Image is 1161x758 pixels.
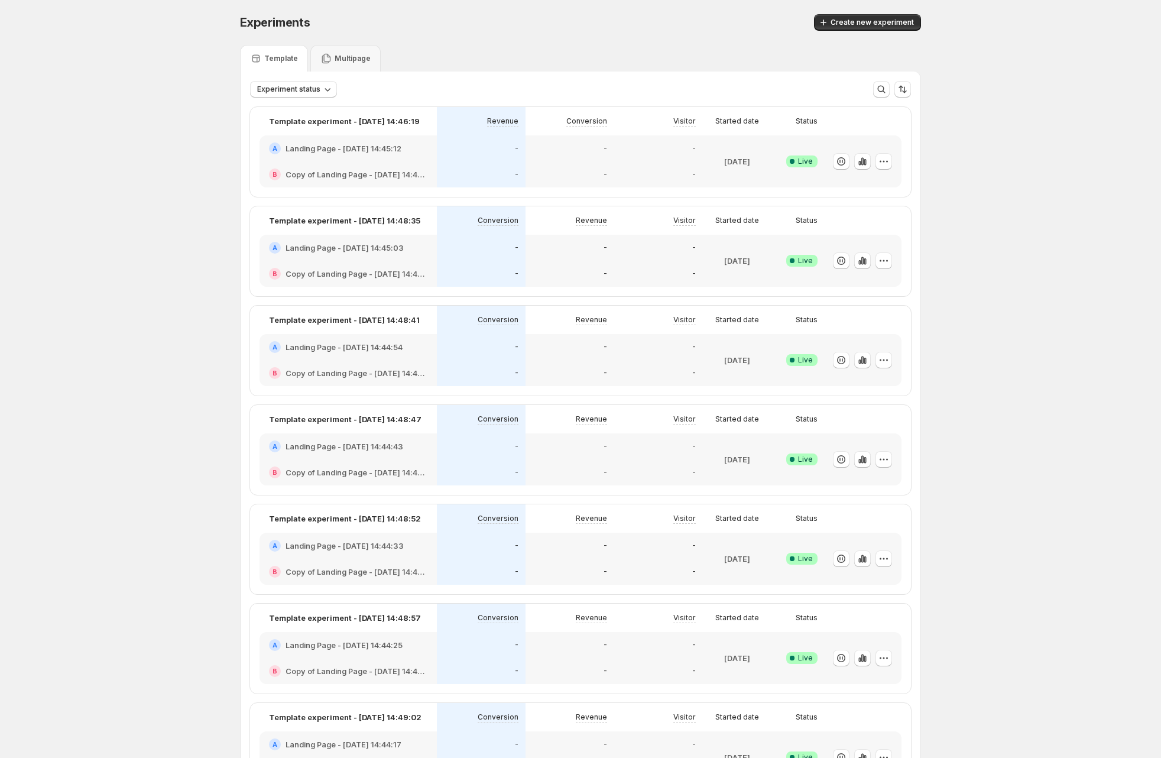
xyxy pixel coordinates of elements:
[692,269,696,278] p: -
[798,455,813,464] span: Live
[515,740,518,749] p: -
[724,553,750,565] p: [DATE]
[692,144,696,153] p: -
[269,314,420,326] p: Template experiment - [DATE] 14:48:41
[604,666,607,676] p: -
[796,216,818,225] p: Status
[604,442,607,451] p: -
[604,170,607,179] p: -
[692,243,696,252] p: -
[715,216,759,225] p: Started date
[798,157,813,166] span: Live
[724,652,750,664] p: [DATE]
[515,144,518,153] p: -
[673,116,696,126] p: Visitor
[796,514,818,523] p: Status
[798,653,813,663] span: Live
[814,14,921,31] button: Create new experiment
[286,142,401,154] h2: Landing Page - [DATE] 14:45:12
[286,639,403,651] h2: Landing Page - [DATE] 14:44:25
[273,270,277,277] h2: B
[487,116,518,126] p: Revenue
[515,342,518,352] p: -
[604,269,607,278] p: -
[269,711,421,723] p: Template experiment - [DATE] 14:49:02
[724,354,750,366] p: [DATE]
[286,341,403,353] h2: Landing Page - [DATE] 14:44:54
[273,145,277,152] h2: A
[515,640,518,650] p: -
[604,342,607,352] p: -
[673,315,696,325] p: Visitor
[286,242,404,254] h2: Landing Page - [DATE] 14:45:03
[604,567,607,576] p: -
[273,642,277,649] h2: A
[515,243,518,252] p: -
[576,414,607,424] p: Revenue
[724,255,750,267] p: [DATE]
[796,414,818,424] p: Status
[724,156,750,167] p: [DATE]
[335,54,371,63] p: Multipage
[576,712,607,722] p: Revenue
[515,666,518,676] p: -
[478,613,518,623] p: Conversion
[273,370,277,377] h2: B
[286,367,427,379] h2: Copy of Landing Page - [DATE] 14:44:54
[515,170,518,179] p: -
[673,514,696,523] p: Visitor
[273,668,277,675] h2: B
[286,566,427,578] h2: Copy of Landing Page - [DATE] 14:44:33
[273,741,277,748] h2: A
[576,514,607,523] p: Revenue
[604,740,607,749] p: -
[715,315,759,325] p: Started date
[264,54,298,63] p: Template
[478,712,518,722] p: Conversion
[286,467,427,478] h2: Copy of Landing Page - [DATE] 14:44:43
[796,712,818,722] p: Status
[798,554,813,563] span: Live
[796,315,818,325] p: Status
[715,414,759,424] p: Started date
[286,268,427,280] h2: Copy of Landing Page - [DATE] 14:45:03
[692,468,696,477] p: -
[273,171,277,178] h2: B
[692,442,696,451] p: -
[286,665,427,677] h2: Copy of Landing Page - [DATE] 14:44:25
[715,613,759,623] p: Started date
[673,216,696,225] p: Visitor
[796,116,818,126] p: Status
[566,116,607,126] p: Conversion
[692,368,696,378] p: -
[273,443,277,450] h2: A
[286,738,401,750] h2: Landing Page - [DATE] 14:44:17
[604,541,607,550] p: -
[604,368,607,378] p: -
[250,81,337,98] button: Experiment status
[240,15,310,30] span: Experiments
[478,514,518,523] p: Conversion
[692,170,696,179] p: -
[515,368,518,378] p: -
[692,640,696,650] p: -
[515,269,518,278] p: -
[269,413,421,425] p: Template experiment - [DATE] 14:48:47
[576,315,607,325] p: Revenue
[478,414,518,424] p: Conversion
[515,442,518,451] p: -
[894,81,911,98] button: Sort the results
[692,740,696,749] p: -
[269,513,421,524] p: Template experiment - [DATE] 14:48:52
[273,469,277,476] h2: B
[478,315,518,325] p: Conversion
[692,567,696,576] p: -
[515,541,518,550] p: -
[478,216,518,225] p: Conversion
[286,440,403,452] h2: Landing Page - [DATE] 14:44:43
[257,85,320,94] span: Experiment status
[273,568,277,575] h2: B
[576,613,607,623] p: Revenue
[673,414,696,424] p: Visitor
[796,613,818,623] p: Status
